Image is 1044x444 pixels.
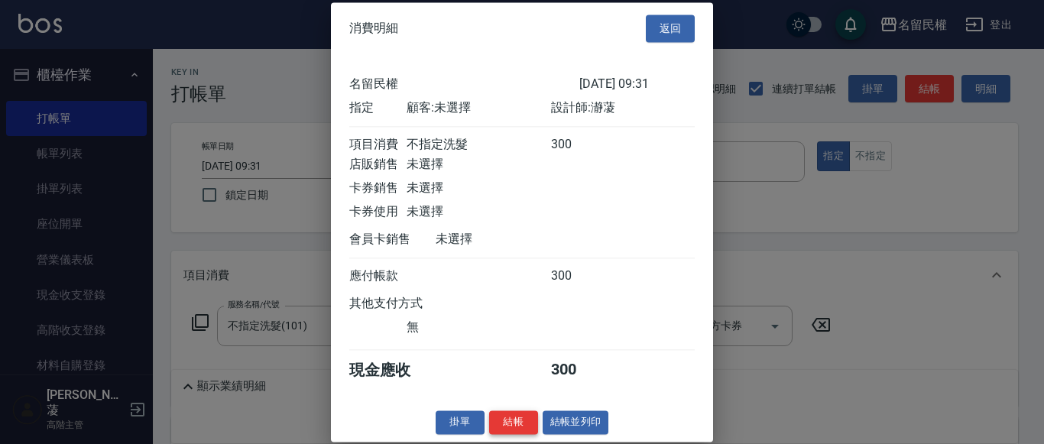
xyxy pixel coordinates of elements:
div: 未選擇 [436,232,579,248]
div: 無 [407,319,550,335]
div: 設計師: 瀞蓤 [551,100,695,116]
div: 應付帳款 [349,268,407,284]
div: 300 [551,137,608,153]
div: 不指定洗髮 [407,137,550,153]
div: 項目消費 [349,137,407,153]
span: 消費明細 [349,21,398,36]
div: 名留民權 [349,76,579,92]
div: 指定 [349,100,407,116]
div: 卡券銷售 [349,180,407,196]
div: 其他支付方式 [349,296,465,312]
div: [DATE] 09:31 [579,76,695,92]
div: 300 [551,360,608,381]
div: 卡券使用 [349,204,407,220]
button: 掛單 [436,410,485,434]
div: 未選擇 [407,180,550,196]
button: 結帳 [489,410,538,434]
div: 店販銷售 [349,157,407,173]
div: 顧客: 未選擇 [407,100,550,116]
div: 未選擇 [407,204,550,220]
div: 300 [551,268,608,284]
div: 未選擇 [407,157,550,173]
button: 返回 [646,15,695,43]
div: 會員卡銷售 [349,232,436,248]
div: 現金應收 [349,360,436,381]
button: 結帳並列印 [543,410,609,434]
